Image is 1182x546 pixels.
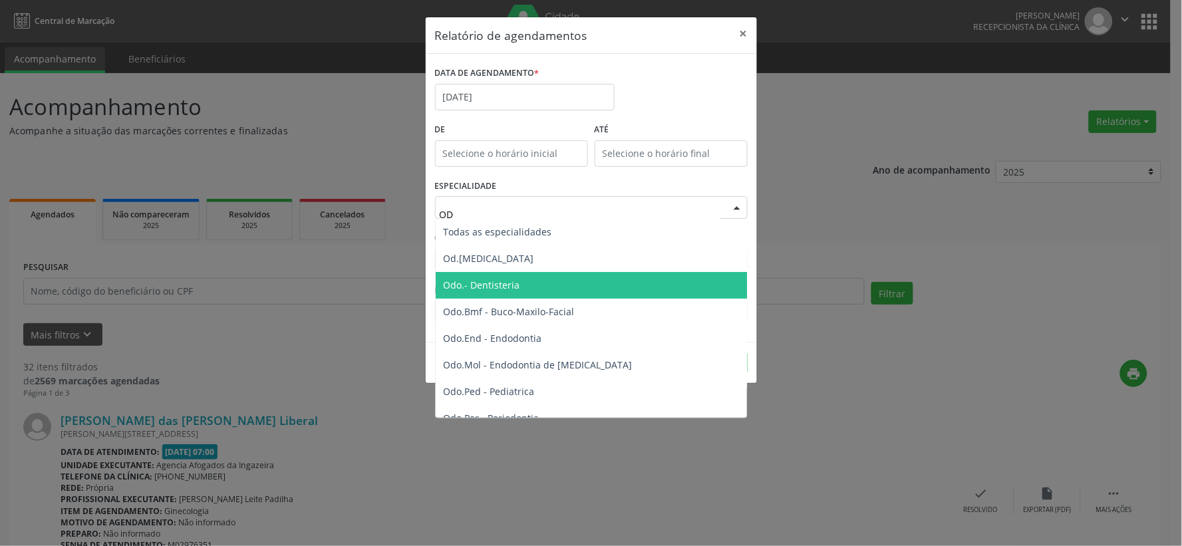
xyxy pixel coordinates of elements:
[440,201,720,227] input: Seleciona uma especialidade
[444,412,539,424] span: Odo.Per - Periodontia
[435,27,587,44] h5: Relatório de agendamentos
[595,140,748,167] input: Selecione o horário final
[730,17,757,50] button: Close
[444,225,552,238] span: Todas as especialidades
[435,63,539,84] label: DATA DE AGENDAMENTO
[595,120,748,140] label: ATÉ
[444,279,520,291] span: Odo.- Dentisteria
[444,305,575,318] span: Odo.Bmf - Buco-Maxilo-Facial
[444,252,534,265] span: Od.[MEDICAL_DATA]
[444,385,535,398] span: Odo.Ped - Pediatrica
[435,120,588,140] label: De
[444,332,542,344] span: Odo.End - Endodontia
[435,140,588,167] input: Selecione o horário inicial
[444,358,633,371] span: Odo.Mol - Endodontia de [MEDICAL_DATA]
[435,176,497,197] label: ESPECIALIDADE
[435,84,615,110] input: Selecione uma data ou intervalo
